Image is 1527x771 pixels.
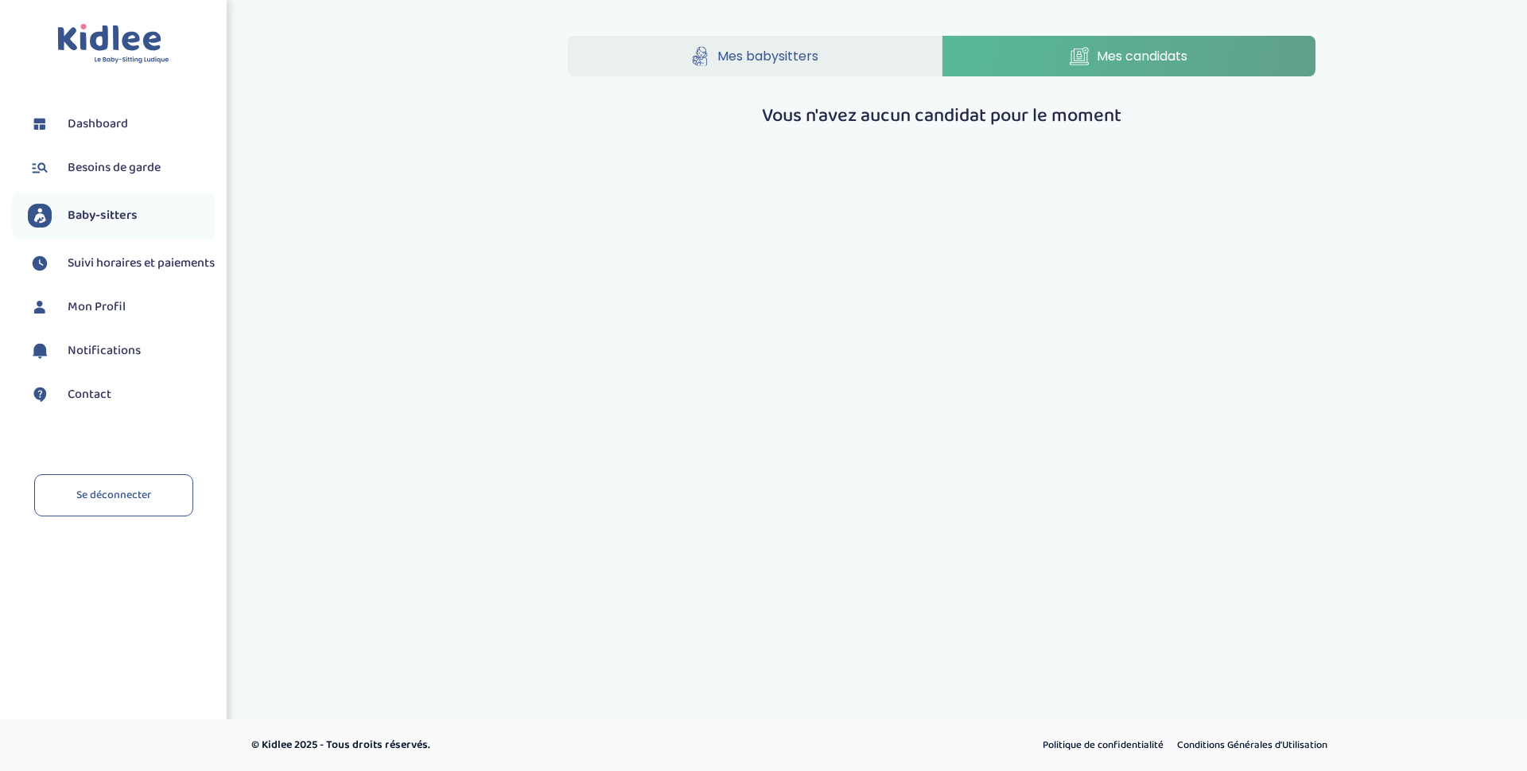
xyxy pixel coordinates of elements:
[28,251,52,275] img: suivihoraire.svg
[68,115,128,134] span: Dashboard
[568,36,942,76] a: Mes babysitters
[568,102,1315,130] p: Vous n'avez aucun candidat pour le moment
[28,204,215,228] a: Baby-sitters
[68,341,141,360] span: Notifications
[942,36,1316,76] a: Mes candidats
[1097,46,1187,66] span: Mes candidats
[28,156,52,180] img: besoin.svg
[28,339,215,363] a: Notifications
[28,383,52,407] img: contact.svg
[251,737,831,753] p: © Kidlee 2025 - Tous droits réservés.
[1171,735,1333,756] a: Conditions Générales d’Utilisation
[57,24,169,64] img: logo.svg
[1037,735,1169,756] a: Politique de confidentialité
[717,46,818,66] span: Mes babysitters
[68,298,126,317] span: Mon Profil
[34,474,193,516] a: Se déconnecter
[28,383,215,407] a: Contact
[28,156,215,180] a: Besoins de garde
[28,204,52,228] img: babysitters.svg
[28,251,215,275] a: Suivi horaires et paiements
[68,254,215,273] span: Suivi horaires et paiements
[68,206,138,225] span: Baby-sitters
[28,339,52,363] img: notification.svg
[68,385,111,404] span: Contact
[28,112,215,136] a: Dashboard
[68,158,161,177] span: Besoins de garde
[28,112,52,136] img: dashboard.svg
[28,295,215,319] a: Mon Profil
[28,295,52,319] img: profil.svg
